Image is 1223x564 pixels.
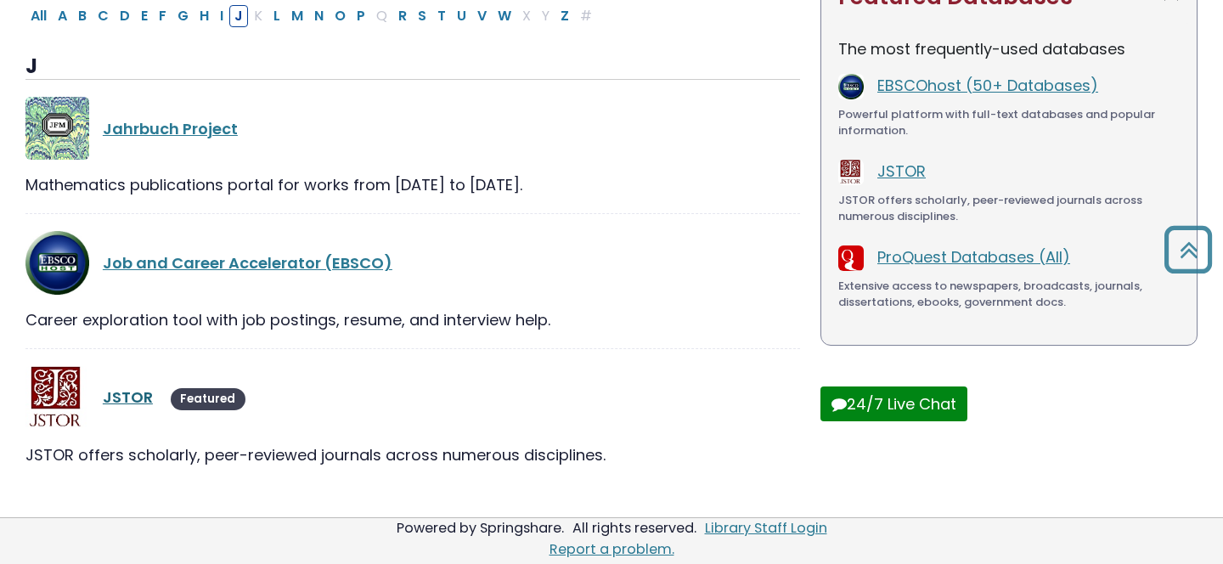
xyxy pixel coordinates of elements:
[877,246,1070,268] a: ProQuest Databases (All)
[1158,234,1219,265] a: Back to Top
[432,5,451,27] button: Filter Results T
[838,192,1180,225] div: JSTOR offers scholarly, peer-reviewed journals across numerous disciplines.
[268,5,285,27] button: Filter Results L
[472,5,492,27] button: Filter Results V
[194,5,214,27] button: Filter Results H
[309,5,329,27] button: Filter Results N
[172,5,194,27] button: Filter Results G
[877,161,926,182] a: JSTOR
[413,5,431,27] button: Filter Results S
[820,386,967,421] button: 24/7 Live Chat
[493,5,516,27] button: Filter Results W
[229,5,248,27] button: Filter Results J
[838,106,1180,139] div: Powerful platform with full-text databases and popular information.
[286,5,308,27] button: Filter Results M
[393,5,412,27] button: Filter Results R
[73,5,92,27] button: Filter Results B
[25,443,800,466] div: JSTOR offers scholarly, peer-reviewed journals across numerous disciplines.
[352,5,370,27] button: Filter Results P
[550,539,674,559] a: Report a problem.
[136,5,153,27] button: Filter Results E
[103,118,238,139] a: Jahrbuch Project
[25,308,800,331] div: Career exploration tool with job postings, resume, and interview help.
[330,5,351,27] button: Filter Results O
[570,518,699,538] div: All rights reserved.
[25,5,52,27] button: All
[705,518,827,538] a: Library Staff Login
[115,5,135,27] button: Filter Results D
[452,5,471,27] button: Filter Results U
[838,37,1180,60] p: The most frequently-used databases
[171,388,245,410] span: Featured
[25,173,800,196] div: Mathematics publications portal for works from [DATE] to [DATE].
[877,75,1098,96] a: EBSCOhost (50+ Databases)
[838,278,1180,311] div: Extensive access to newspapers, broadcasts, journals, dissertations, ebooks, government docs.
[103,386,153,408] a: JSTOR
[25,54,800,80] h3: J
[25,4,599,25] div: Alpha-list to filter by first letter of database name
[53,5,72,27] button: Filter Results A
[103,252,392,274] a: Job and Career Accelerator (EBSCO)
[154,5,172,27] button: Filter Results F
[394,518,566,538] div: Powered by Springshare.
[215,5,228,27] button: Filter Results I
[555,5,574,27] button: Filter Results Z
[93,5,114,27] button: Filter Results C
